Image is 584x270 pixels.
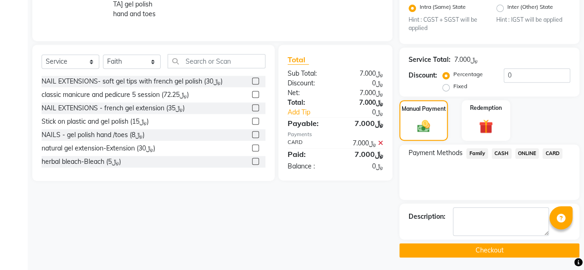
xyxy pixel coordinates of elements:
label: Redemption [470,104,502,112]
div: herbal bleach-Bleach (﷼5) [42,157,121,167]
div: Paid: [281,149,336,160]
div: Payable: [281,118,336,129]
span: CARD [542,148,562,159]
label: Intra (Same) State [420,3,466,14]
div: Payments [288,131,383,138]
div: ﷼0 [344,108,390,117]
div: NAILS - gel polish hand /toes (﷼8) [42,130,144,140]
span: Payment Methods [409,148,463,158]
label: Inter (Other) State [507,3,553,14]
div: ﷼7.000 [335,138,390,148]
div: ﷼0 [335,162,390,171]
span: ONLINE [515,148,539,159]
label: Percentage [453,70,483,78]
label: Fixed [453,82,467,90]
input: Search or Scan [168,54,265,68]
div: Net: [281,88,336,98]
div: Discount: [281,78,336,88]
small: Hint : CGST + SGST will be applied [409,16,482,33]
div: Sub Total: [281,69,336,78]
div: natural gel extension-Extension (﷼30) [42,144,155,153]
div: Total: [281,98,336,108]
div: ﷼7.000 [335,69,390,78]
div: ﷼7.000 [454,55,478,65]
label: Manual Payment [402,105,446,113]
small: Hint : IGST will be applied [496,16,570,24]
div: CARD [281,138,336,148]
div: ﷼7.000 [335,98,390,108]
div: classic manicure and pedicure 5 session (﷼72.25) [42,90,189,100]
a: Add Tip [281,108,344,117]
span: CASH [492,148,512,159]
div: Stick on plastic and gel polish (﷼15) [42,117,149,126]
div: ﷼0 [335,78,390,88]
div: ﷼7.000 [335,88,390,98]
img: _gift.svg [475,118,497,135]
div: ﷼7.000 [335,118,390,129]
div: Description: [409,212,446,222]
div: Balance : [281,162,336,171]
button: Checkout [399,243,579,258]
div: NAIL EXTENSIONS - french gel extension (﷼35) [42,103,185,113]
span: Total [288,55,309,65]
div: Discount: [409,71,437,80]
img: _cash.svg [413,119,434,133]
span: Family [466,148,488,159]
div: ﷼7.000 [335,149,390,160]
div: Service Total: [409,55,451,65]
div: NAIL EXTENSIONS- soft gel tips with french gel polish (﷼30) [42,77,223,86]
